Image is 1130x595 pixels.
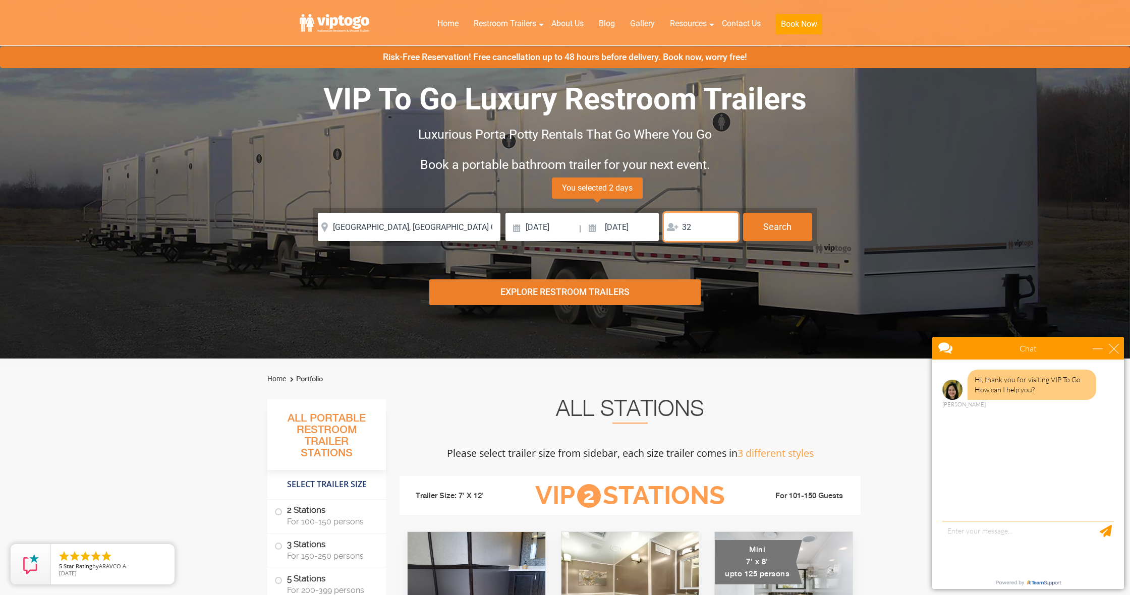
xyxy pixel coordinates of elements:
p: Please select trailer size from sidebar, each size trailer comes in [400,443,861,463]
span: ARAVCO A. [99,562,128,570]
a: Blog [591,13,623,35]
span: VIP To Go Luxury Restroom Trailers [323,81,807,117]
label: 2 Stations [274,500,379,531]
span: For 100-150 persons [287,517,374,526]
input: Pickup [582,213,659,241]
span: Book a portable bathroom trailer for your next event. [420,157,710,172]
iframe: Live Chat Box [926,331,1130,595]
li:  [58,550,70,562]
li: Trailer Size: 7' X 12' [407,481,520,511]
span: by [59,563,166,570]
h3: VIP Stations [520,482,741,510]
span: For 150-250 persons [287,551,374,561]
span: For 200-399 persons [287,585,374,595]
span: Luxurious Porta Potty Rentals That Go Where You Go [418,127,712,142]
input: Persons [664,213,738,241]
span: | [579,213,581,245]
li:  [79,550,91,562]
label: 3 Stations [274,534,379,565]
button: Search [743,213,812,241]
a: Gallery [623,13,662,35]
li:  [100,550,112,562]
span: 3 different styles [738,446,814,460]
li:  [69,550,81,562]
div: Explore Restroom Trailers [429,279,701,305]
h2: All Stations [400,399,861,424]
a: Contact Us [714,13,768,35]
img: Review Rating [21,554,41,574]
span: 2 [577,484,601,508]
a: Restroom Trailers [466,13,544,35]
li:  [90,550,102,562]
a: About Us [544,13,591,35]
button: Book Now [776,14,822,34]
a: Home [267,375,286,383]
h3: All Portable Restroom Trailer Stations [267,409,386,470]
a: Resources [662,13,714,35]
span: Star Rating [64,562,92,570]
li: For 101-150 Guests [741,490,854,502]
a: Home [430,13,466,35]
span: 5 [59,562,62,570]
input: Where do you need your restroom? [318,213,500,241]
a: Book Now [768,13,830,40]
span: [DATE] [59,569,77,577]
input: Delivery [505,213,578,241]
span: You selected 2 days [552,177,643,199]
div: Mini 7' x 8' upto 125 persons [715,540,802,584]
li: Portfolio [288,373,323,385]
h4: Select Trailer Size [267,475,386,494]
